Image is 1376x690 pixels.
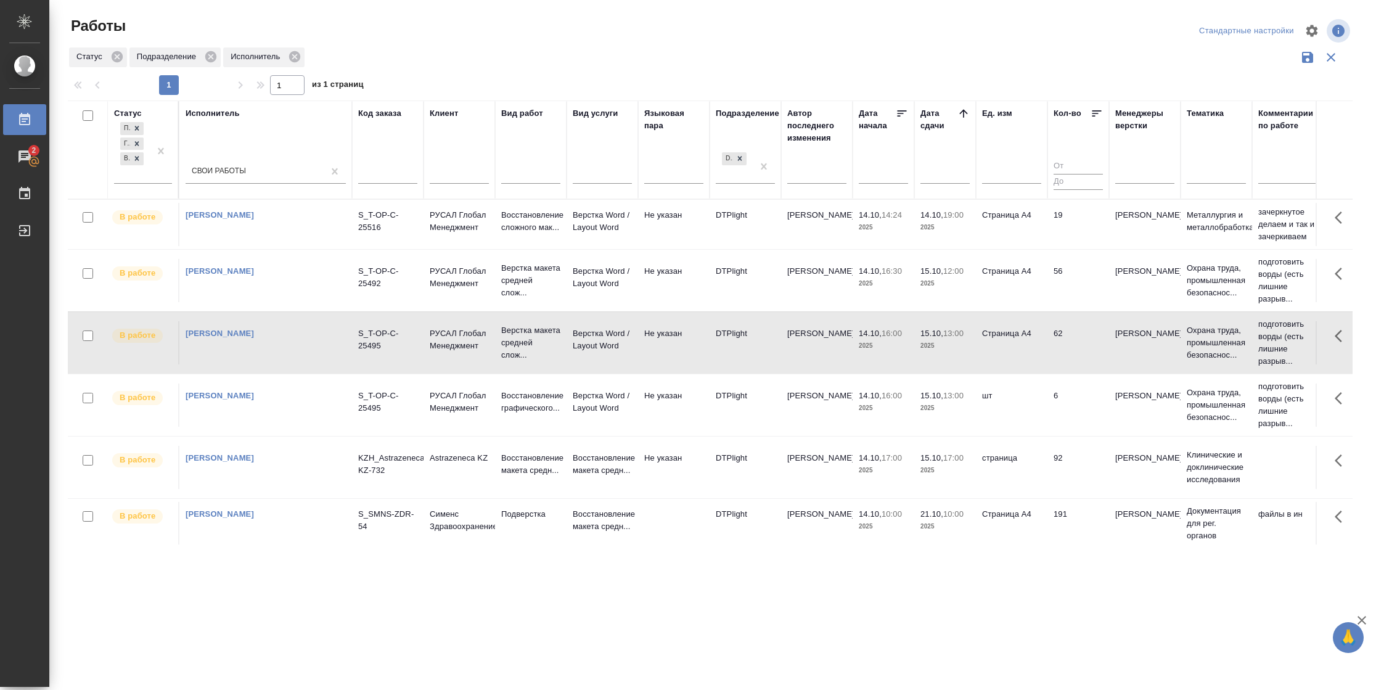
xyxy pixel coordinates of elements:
[358,508,417,533] div: S_SMNS-ZDR-54
[501,452,560,477] p: Восстановление макета средн...
[859,453,882,462] p: 14.10,
[638,321,710,364] td: Не указан
[1187,324,1246,361] p: Охрана труда, промышленная безопаснос...
[111,209,172,226] div: Исполнитель выполняет работу
[1296,46,1319,69] button: Сохранить фильтры
[721,151,748,166] div: DTPlight
[920,391,943,400] p: 15.10,
[573,265,632,290] p: Верстка Word / Layout Word
[1327,203,1357,232] button: Здесь прячутся важные кнопки
[1196,22,1297,41] div: split button
[119,151,145,166] div: Подбор, Готов к работе, В работе
[358,265,417,290] div: S_T-OP-C-25492
[430,390,489,414] p: РУСАЛ Глобал Менеджмент
[430,508,489,533] p: Сименс Здравоохранение
[710,321,781,364] td: DTPlight
[781,321,853,364] td: [PERSON_NAME]
[312,77,364,95] span: из 1 страниц
[573,508,632,533] p: Восстановление макета средн...
[186,107,240,120] div: Исполнитель
[920,277,970,290] p: 2025
[573,390,632,414] p: Верстка Word / Layout Word
[501,209,560,234] p: Восстановление сложного мак...
[920,107,957,132] div: Дата сдачи
[943,453,964,462] p: 17:00
[982,107,1012,120] div: Ед. изм
[430,452,489,464] p: Astrazeneca KZ
[358,327,417,352] div: S_T-OP-C-25495
[1115,327,1174,340] p: [PERSON_NAME]
[1115,209,1174,221] p: [PERSON_NAME]
[120,138,130,150] div: Готов к работе
[859,391,882,400] p: 14.10,
[358,390,417,414] div: S_T-OP-C-25495
[223,47,305,67] div: Исполнитель
[638,446,710,489] td: Не указан
[976,203,1047,246] td: Страница А4
[1327,384,1357,413] button: Здесь прячутся важные кнопки
[120,267,155,279] p: В работе
[1258,206,1317,243] p: зачеркнутое делаем и так и зачеркиваем
[710,446,781,489] td: DTPlight
[710,203,781,246] td: DTPlight
[920,340,970,352] p: 2025
[920,509,943,519] p: 21.10,
[882,509,902,519] p: 10:00
[1047,203,1109,246] td: 19
[859,520,908,533] p: 2025
[1327,321,1357,351] button: Здесь прячутся важные кнопки
[943,266,964,276] p: 12:00
[120,152,130,165] div: В работе
[1115,107,1174,132] div: Менеджеры верстки
[1187,262,1246,299] p: Охрана труда, промышленная безопаснос...
[781,259,853,302] td: [PERSON_NAME]
[859,107,896,132] div: Дата начала
[69,47,127,67] div: Статус
[859,266,882,276] p: 14.10,
[859,329,882,338] p: 14.10,
[644,107,703,132] div: Языковая пара
[943,391,964,400] p: 13:00
[920,520,970,533] p: 2025
[920,329,943,338] p: 15.10,
[943,509,964,519] p: 10:00
[358,452,417,477] div: KZH_Astrazeneca-KZ-732
[859,340,908,352] p: 2025
[920,266,943,276] p: 15.10,
[1258,380,1317,430] p: подготовить ворды (есть лишние разрыв...
[710,384,781,427] td: DTPlight
[68,16,126,36] span: Работы
[882,391,902,400] p: 16:00
[573,107,618,120] div: Вид услуги
[882,453,902,462] p: 17:00
[781,502,853,545] td: [PERSON_NAME]
[920,402,970,414] p: 2025
[137,51,200,63] p: Подразделение
[976,384,1047,427] td: шт
[1115,265,1174,277] p: [PERSON_NAME]
[920,464,970,477] p: 2025
[1327,19,1353,43] span: Посмотреть информацию
[119,136,145,152] div: Подбор, Готов к работе, В работе
[859,277,908,290] p: 2025
[573,209,632,234] p: Верстка Word / Layout Word
[120,510,155,522] p: В работе
[111,508,172,525] div: Исполнитель выполняет работу
[976,321,1047,364] td: Страница А4
[186,453,254,462] a: [PERSON_NAME]
[1054,174,1103,189] input: До
[1115,452,1174,464] p: [PERSON_NAME]
[430,327,489,352] p: РУСАЛ Глобал Менеджмент
[787,107,846,144] div: Автор последнего изменения
[1327,446,1357,475] button: Здесь прячутся важные кнопки
[76,51,107,63] p: Статус
[129,47,221,67] div: Подразделение
[1047,384,1109,427] td: 6
[859,221,908,234] p: 2025
[573,327,632,352] p: Верстка Word / Layout Word
[186,266,254,276] a: [PERSON_NAME]
[120,211,155,223] p: В работе
[859,402,908,414] p: 2025
[111,327,172,344] div: Исполнитель выполняет работу
[638,259,710,302] td: Не указан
